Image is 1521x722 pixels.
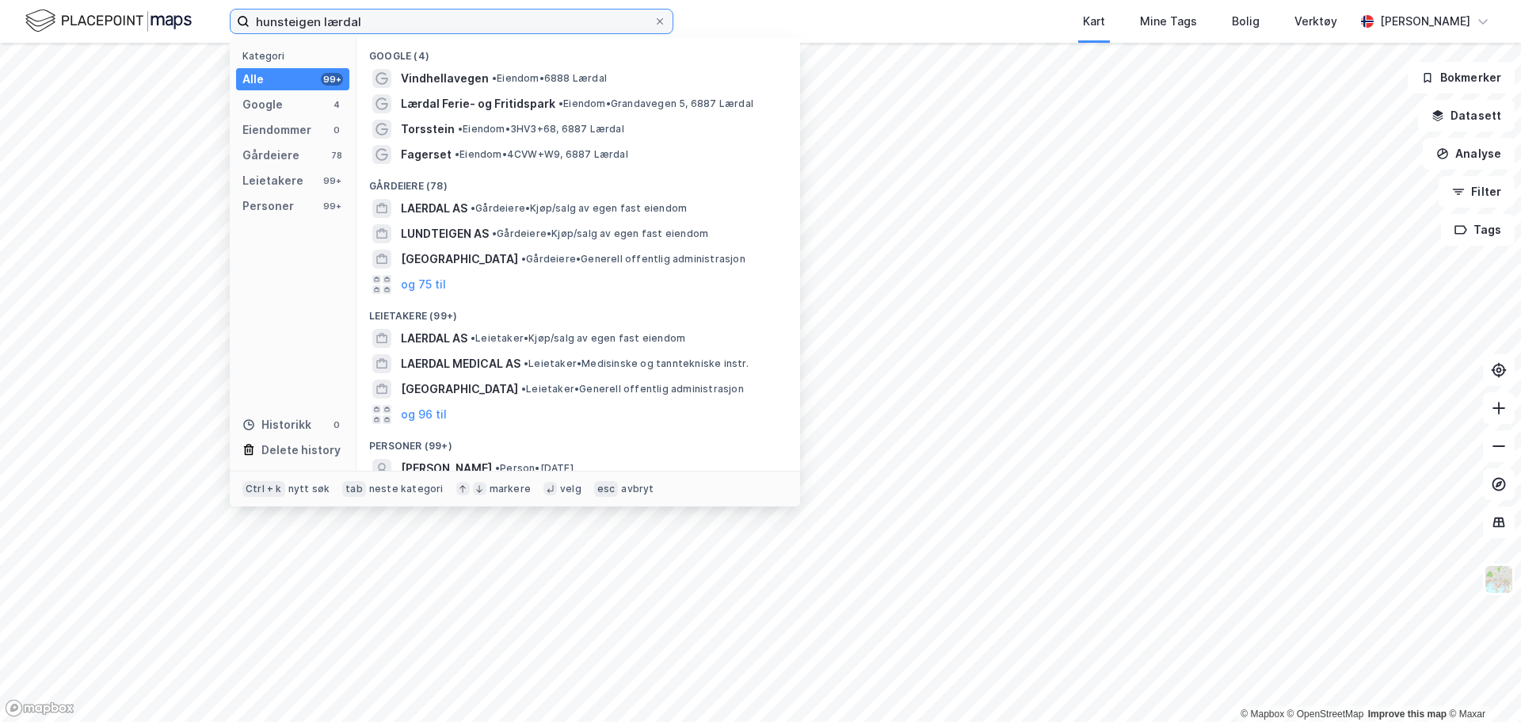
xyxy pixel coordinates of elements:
button: og 96 til [401,405,447,424]
span: Fagerset [401,145,452,164]
div: Kategori [242,50,349,62]
span: • [455,148,459,160]
div: 4 [330,98,343,111]
button: Analyse [1423,138,1515,170]
div: Eiendommer [242,120,311,139]
div: Gårdeiere [242,146,299,165]
button: Bokmerker [1408,62,1515,94]
div: 99+ [321,73,343,86]
span: Eiendom • 3HV3+68, 6887 Lærdal [458,123,624,136]
a: OpenStreetMap [1287,709,1364,720]
div: [PERSON_NAME] [1380,12,1470,31]
div: 78 [330,149,343,162]
div: Personer [242,197,294,216]
div: neste kategori [369,483,444,495]
div: 99+ [321,200,343,212]
a: Mapbox homepage [5,699,74,717]
div: 0 [330,124,343,136]
span: [GEOGRAPHIC_DATA] [401,380,518,399]
span: • [492,227,497,239]
input: Søk på adresse, matrikkel, gårdeiere, leietakere eller personer [250,10,654,33]
button: Tags [1441,214,1515,246]
div: esc [594,481,619,497]
span: • [558,97,563,109]
a: Mapbox [1241,709,1284,720]
div: Bolig [1232,12,1260,31]
span: • [524,357,528,369]
span: Lærdal Ferie- og Fritidspark [401,94,555,113]
span: [GEOGRAPHIC_DATA] [401,250,518,269]
span: • [492,72,497,84]
div: tab [342,481,366,497]
span: Eiendom • Grandavegen 5, 6887 Lærdal [558,97,753,110]
div: Gårdeiere (78) [356,167,800,196]
span: Torsstein [401,120,455,139]
span: • [471,202,475,214]
div: Leietakere [242,171,303,190]
span: Leietaker • Generell offentlig administrasjon [521,383,744,395]
span: Person • [DATE] [495,462,574,475]
span: Leietaker • Kjøp/salg av egen fast eiendom [471,332,685,345]
div: 0 [330,418,343,431]
div: markere [490,483,531,495]
div: avbryt [621,483,654,495]
span: Eiendom • 6888 Lærdal [492,72,607,85]
span: • [471,332,475,344]
span: Vindhellavegen [401,69,489,88]
div: Leietakere (99+) [356,297,800,326]
span: • [458,123,463,135]
div: Historikk [242,415,311,434]
button: Datasett [1418,100,1515,132]
span: LUNDTEIGEN AS [401,224,489,243]
span: • [521,383,526,395]
span: LAERDAL AS [401,199,467,218]
span: • [521,253,526,265]
img: logo.f888ab2527a4732fd821a326f86c7f29.svg [25,7,192,35]
div: Personer (99+) [356,427,800,456]
span: • [495,462,500,474]
a: Improve this map [1368,709,1447,720]
span: Eiendom • 4CVW+W9, 6887 Lærdal [455,148,628,161]
div: Kart [1083,12,1105,31]
span: Gårdeiere • Kjøp/salg av egen fast eiendom [492,227,708,240]
span: Gårdeiere • Generell offentlig administrasjon [521,253,745,265]
div: Verktøy [1294,12,1337,31]
div: 99+ [321,174,343,187]
span: [PERSON_NAME] [401,459,492,478]
span: Gårdeiere • Kjøp/salg av egen fast eiendom [471,202,687,215]
span: Leietaker • Medisinske og tanntekniske instr. [524,357,749,370]
img: Z [1484,564,1514,594]
div: Delete history [261,441,341,460]
div: Ctrl + k [242,481,285,497]
div: Mine Tags [1140,12,1197,31]
span: LAERDAL AS [401,329,467,348]
div: Alle [242,70,264,89]
div: Google (4) [356,37,800,66]
button: og 75 til [401,275,446,294]
div: nytt søk [288,483,330,495]
iframe: Chat Widget [1442,646,1521,722]
span: LAERDAL MEDICAL AS [401,354,520,373]
div: velg [560,483,581,495]
div: Google [242,95,283,114]
button: Filter [1439,176,1515,208]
